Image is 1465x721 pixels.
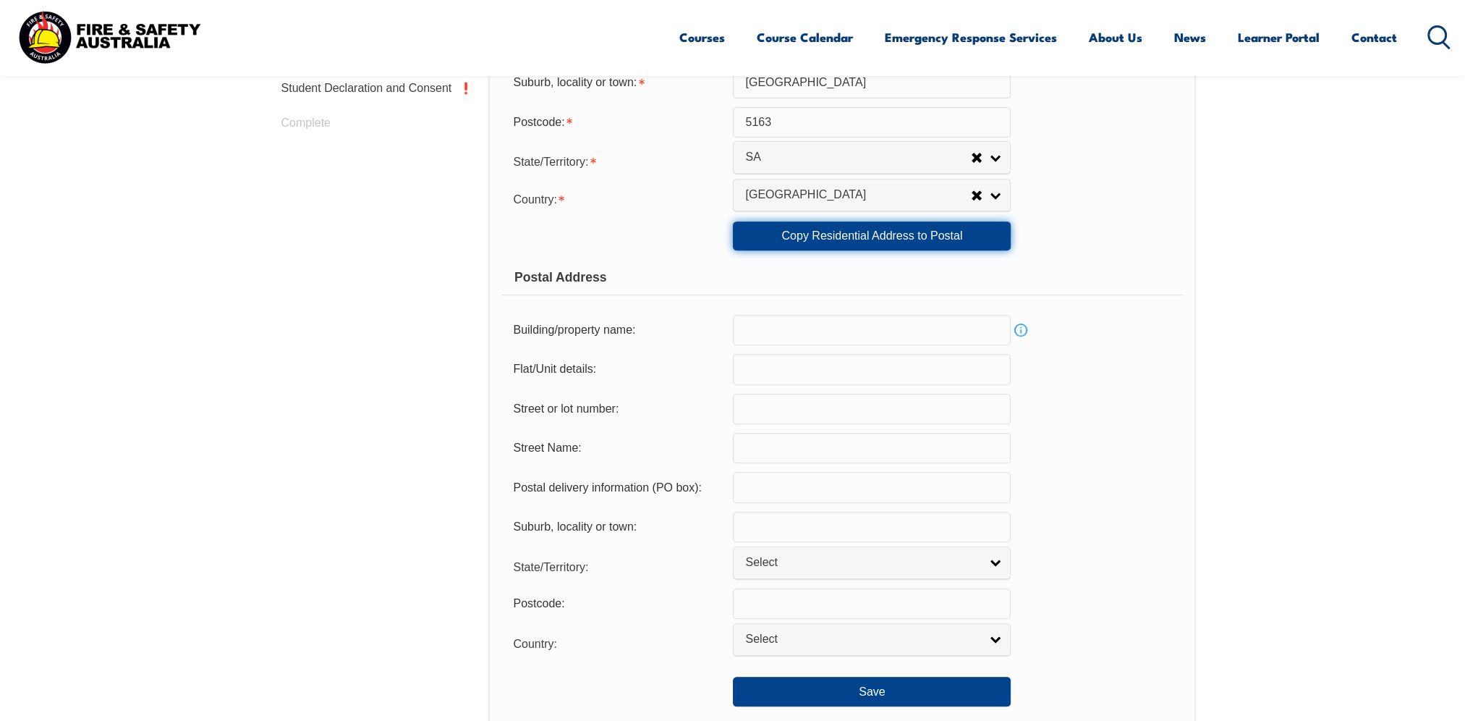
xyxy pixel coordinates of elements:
[745,187,971,203] span: [GEOGRAPHIC_DATA]
[885,18,1057,56] a: Emergency Response Services
[501,434,733,462] div: Street Name:
[501,259,1182,295] div: Postal Address
[501,355,733,383] div: Flat/Unit details:
[501,184,733,213] div: Country is required.
[679,18,725,56] a: Courses
[745,150,971,165] span: SA
[501,590,733,617] div: Postcode:
[513,638,556,650] span: Country:
[501,109,733,136] div: Postcode is required.
[745,632,980,647] span: Select
[501,69,733,96] div: Suburb, locality or town is required.
[513,193,556,206] span: Country:
[513,156,588,168] span: State/Territory:
[501,513,733,541] div: Suburb, locality or town:
[733,677,1011,706] button: Save
[501,146,733,175] div: State/Territory is required.
[745,555,980,570] span: Select
[733,222,1011,250] a: Copy Residential Address to Postal
[1011,320,1031,340] a: Info
[1238,18,1320,56] a: Learner Portal
[757,18,853,56] a: Course Calendar
[1089,18,1142,56] a: About Us
[501,473,733,501] div: Postal delivery information (PO box):
[1174,18,1206,56] a: News
[501,316,733,344] div: Building/property name:
[270,71,481,106] a: Student Declaration and Consent
[501,395,733,423] div: Street or lot number:
[1351,18,1397,56] a: Contact
[513,561,588,573] span: State/Territory:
